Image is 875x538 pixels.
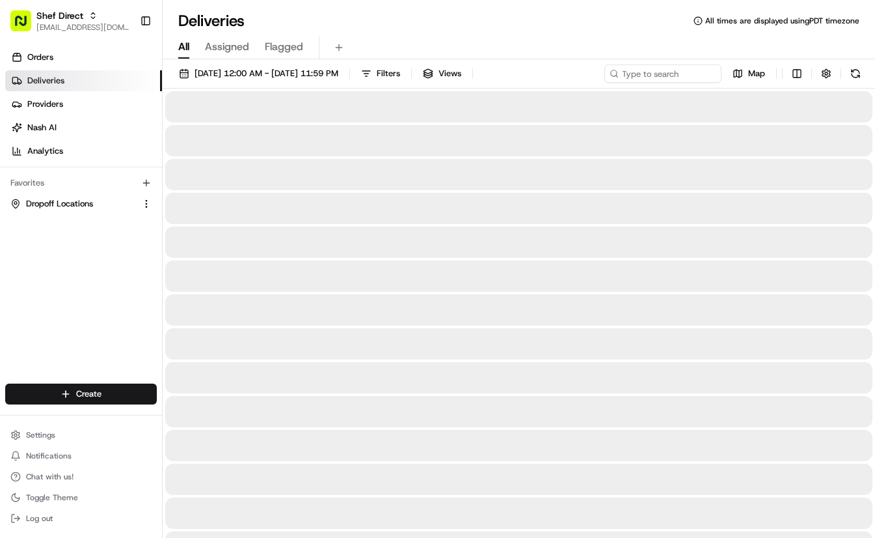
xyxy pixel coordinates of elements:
[5,47,162,68] a: Orders
[5,5,135,36] button: Shef Direct[EMAIL_ADDRESS][DOMAIN_NAME]
[26,492,78,503] span: Toggle Theme
[5,384,157,404] button: Create
[438,68,461,79] span: Views
[355,64,406,83] button: Filters
[27,98,63,110] span: Providers
[27,51,53,63] span: Orders
[36,9,83,22] button: Shef Direct
[5,70,162,91] a: Deliveries
[705,16,859,26] span: All times are displayed using PDT timezone
[27,145,63,157] span: Analytics
[5,426,157,444] button: Settings
[727,64,771,83] button: Map
[5,141,162,162] a: Analytics
[377,68,400,79] span: Filters
[846,64,865,83] button: Refresh
[205,39,249,55] span: Assigned
[5,488,157,507] button: Toggle Theme
[26,430,55,440] span: Settings
[5,173,157,193] div: Favorites
[26,513,53,524] span: Log out
[5,117,162,138] a: Nash AI
[178,10,245,31] h1: Deliveries
[173,64,344,83] button: [DATE] 12:00 AM - [DATE] 11:59 PM
[5,193,157,214] button: Dropoff Locations
[5,509,157,528] button: Log out
[27,75,64,87] span: Deliveries
[604,64,721,83] input: Type to search
[195,68,338,79] span: [DATE] 12:00 AM - [DATE] 11:59 PM
[26,472,74,482] span: Chat with us!
[748,68,765,79] span: Map
[10,198,136,210] a: Dropoff Locations
[27,122,57,134] span: Nash AI
[178,39,189,55] span: All
[36,22,129,33] button: [EMAIL_ADDRESS][DOMAIN_NAME]
[26,451,72,461] span: Notifications
[5,94,162,115] a: Providers
[5,468,157,486] button: Chat with us!
[26,198,93,210] span: Dropoff Locations
[265,39,303,55] span: Flagged
[76,388,101,400] span: Create
[417,64,467,83] button: Views
[5,447,157,465] button: Notifications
